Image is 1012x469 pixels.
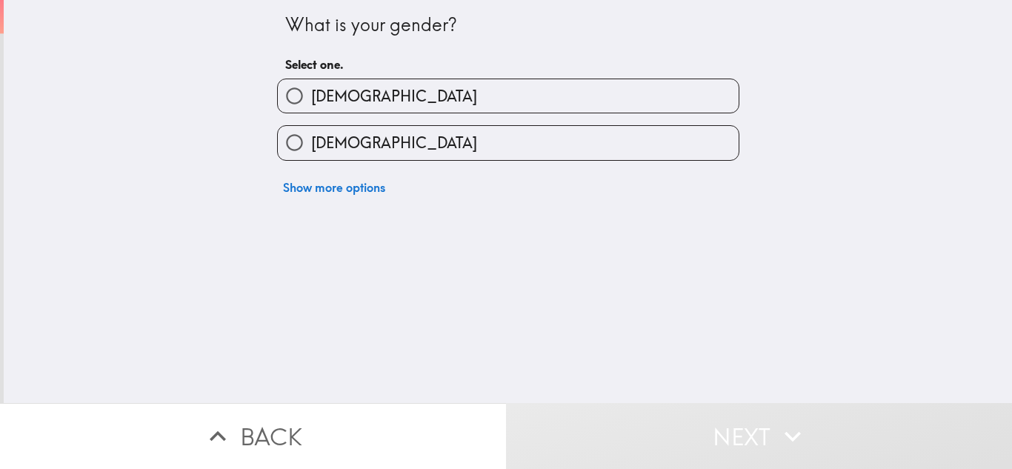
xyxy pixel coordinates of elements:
[311,86,477,107] span: [DEMOGRAPHIC_DATA]
[311,133,477,153] span: [DEMOGRAPHIC_DATA]
[285,13,731,38] div: What is your gender?
[506,403,1012,469] button: Next
[278,126,739,159] button: [DEMOGRAPHIC_DATA]
[278,79,739,113] button: [DEMOGRAPHIC_DATA]
[285,56,731,73] h6: Select one.
[277,173,391,202] button: Show more options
